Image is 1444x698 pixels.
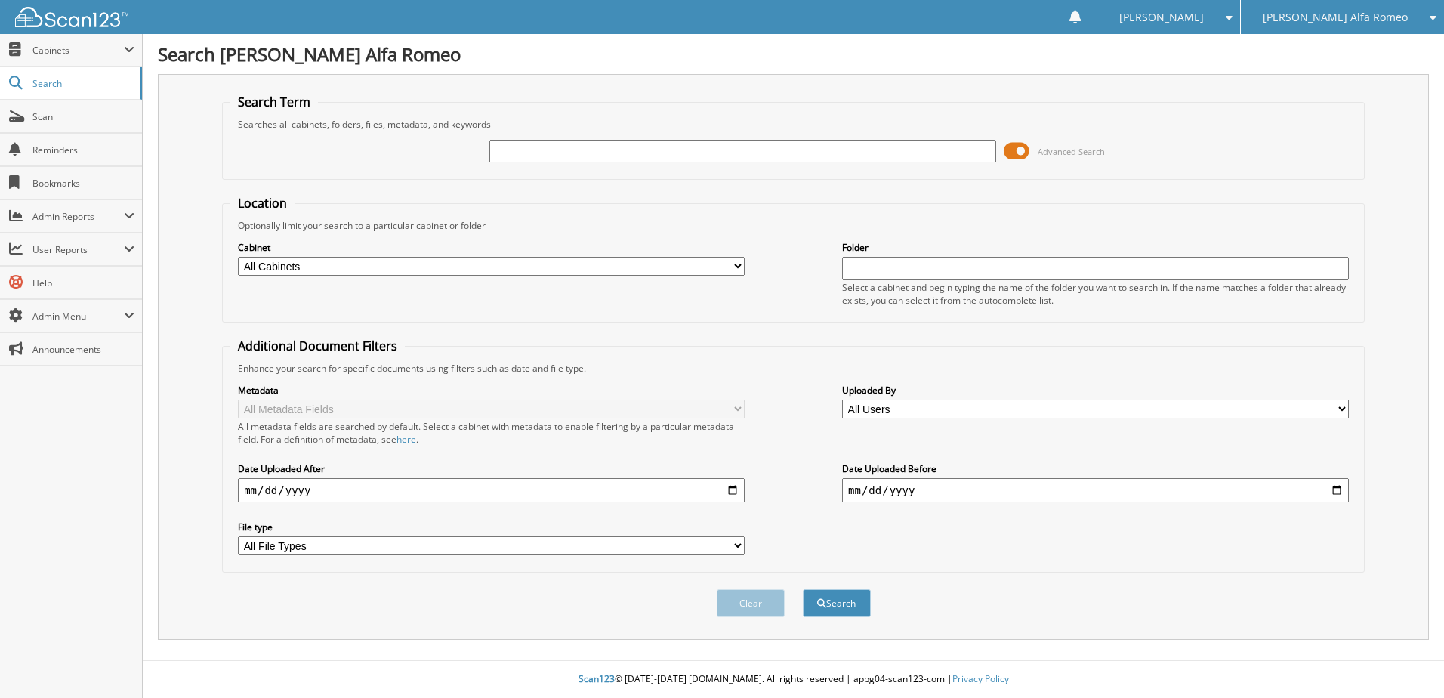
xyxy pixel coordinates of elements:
label: Date Uploaded Before [842,462,1349,475]
span: Reminders [32,144,134,156]
span: [PERSON_NAME] Alfa Romeo [1263,13,1408,22]
span: [PERSON_NAME] [1119,13,1204,22]
button: Search [803,589,871,617]
span: Admin Reports [32,210,124,223]
span: User Reports [32,243,124,256]
span: Admin Menu [32,310,124,323]
input: end [842,478,1349,502]
label: Cabinet [238,241,745,254]
span: Help [32,276,134,289]
div: Searches all cabinets, folders, files, metadata, and keywords [230,118,1356,131]
span: Bookmarks [32,177,134,190]
span: Advanced Search [1038,146,1105,157]
a: Privacy Policy [952,672,1009,685]
div: © [DATE]-[DATE] [DOMAIN_NAME]. All rights reserved | appg04-scan123-com | [143,661,1444,698]
span: Cabinets [32,44,124,57]
legend: Search Term [230,94,318,110]
label: Metadata [238,384,745,397]
label: Date Uploaded After [238,462,745,475]
a: here [396,433,416,446]
div: Select a cabinet and begin typing the name of the folder you want to search in. If the name match... [842,281,1349,307]
span: Scan [32,110,134,123]
label: File type [238,520,745,533]
h1: Search [PERSON_NAME] Alfa Romeo [158,42,1429,66]
legend: Location [230,195,295,212]
label: Folder [842,241,1349,254]
span: Announcements [32,343,134,356]
div: Optionally limit your search to a particular cabinet or folder [230,219,1356,232]
div: Enhance your search for specific documents using filters such as date and file type. [230,362,1356,375]
span: Scan123 [579,672,615,685]
div: All metadata fields are searched by default. Select a cabinet with metadata to enable filtering b... [238,420,745,446]
input: start [238,478,745,502]
img: scan123-logo-white.svg [15,7,128,27]
button: Clear [717,589,785,617]
legend: Additional Document Filters [230,338,405,354]
span: Search [32,77,132,90]
label: Uploaded By [842,384,1349,397]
